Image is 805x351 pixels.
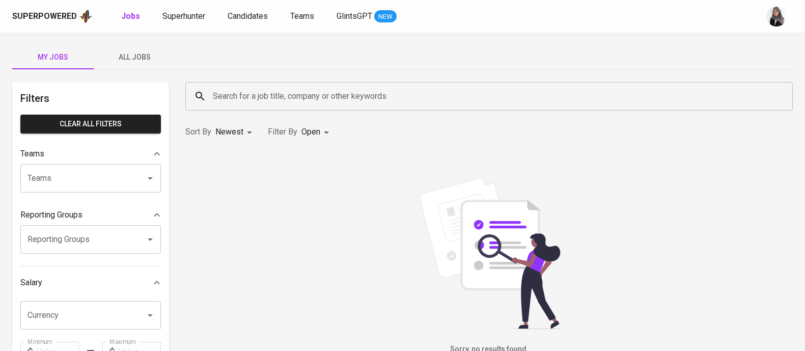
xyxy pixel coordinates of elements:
[290,10,316,23] a: Teams
[228,10,270,23] a: Candidates
[12,11,77,22] div: Superpowered
[162,11,205,21] span: Superhunter
[268,126,297,138] p: Filter By
[20,273,161,293] div: Salary
[290,11,314,21] span: Teams
[100,51,169,64] span: All Jobs
[121,10,142,23] a: Jobs
[374,12,397,22] span: NEW
[20,209,82,221] p: Reporting Groups
[162,10,207,23] a: Superhunter
[143,308,157,322] button: Open
[143,232,157,247] button: Open
[215,126,243,138] p: Newest
[228,11,268,21] span: Candidates
[143,171,157,185] button: Open
[121,11,140,21] b: Jobs
[18,51,88,64] span: My Jobs
[766,6,787,26] img: sinta.windasari@glints.com
[301,127,320,137] span: Open
[185,126,211,138] p: Sort By
[29,118,153,130] span: Clear All filters
[20,115,161,133] button: Clear All filters
[301,123,332,142] div: Open
[12,9,93,24] a: Superpoweredapp logo
[79,9,93,24] img: app logo
[20,144,161,164] div: Teams
[20,148,44,160] p: Teams
[20,277,42,289] p: Salary
[215,123,256,142] div: Newest
[413,176,566,329] img: file_searching.svg
[20,205,161,225] div: Reporting Groups
[337,11,372,21] span: GlintsGPT
[337,10,397,23] a: GlintsGPT NEW
[20,90,161,106] h6: Filters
